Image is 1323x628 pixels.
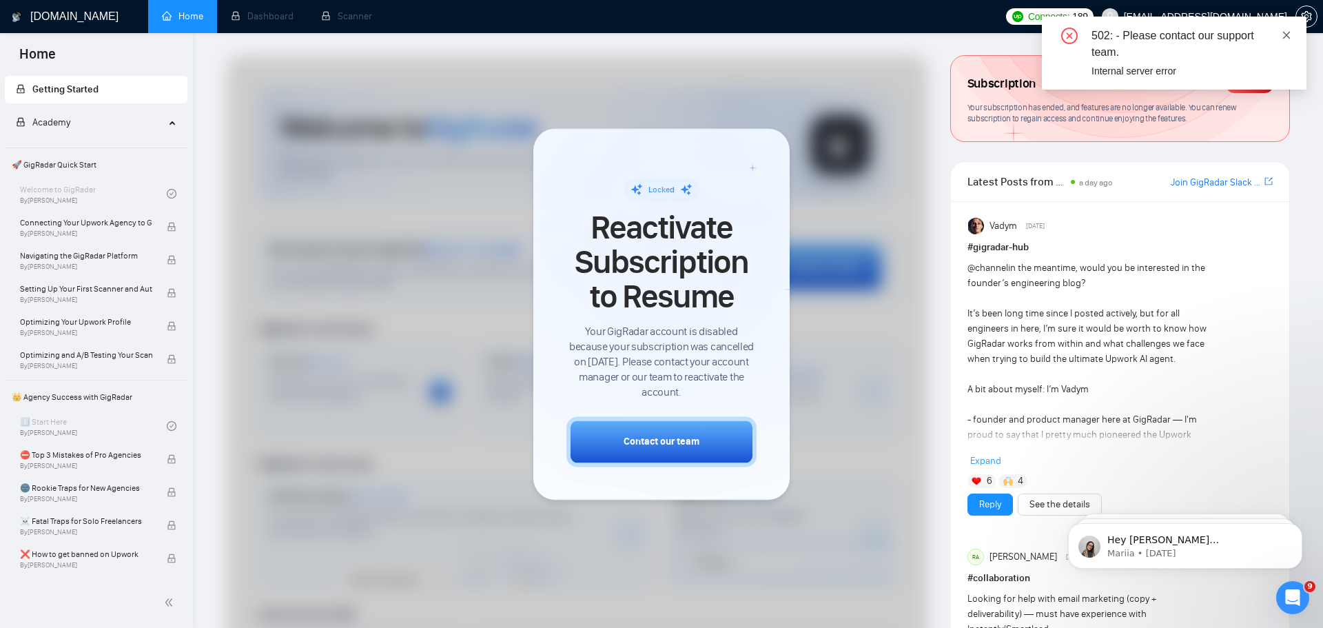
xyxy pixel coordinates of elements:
a: Join GigRadar Slack Community [1171,175,1262,190]
span: @channel [967,262,1008,274]
p: Message from Mariia, sent 2w ago [60,53,238,65]
span: lock [167,554,176,563]
span: Getting Started [32,83,99,95]
span: 4 [1018,474,1023,488]
span: 9 [1304,581,1315,592]
span: 👑 Agency Success with GigRadar [6,383,186,411]
span: [DATE] [1026,220,1045,232]
span: lock [167,222,176,232]
img: logo [12,6,21,28]
span: Connecting Your Upwork Agency to GigRadar [20,216,152,230]
span: lock [16,117,25,127]
span: Your GigRadar account is disabled because your subscription was cancelled on [DATE]. Please conta... [566,324,757,400]
span: Hey [PERSON_NAME][EMAIL_ADDRESS][DOMAIN_NAME], Looks like your Upwork agency HubsPlanet ran out o... [60,40,236,229]
a: See the details [1029,497,1090,512]
a: Reply [979,497,1001,512]
span: close [1282,30,1291,40]
button: setting [1295,6,1317,28]
span: By [PERSON_NAME] [20,528,152,536]
span: Optimizing and A/B Testing Your Scanner for Better Results [20,348,152,362]
span: Your subscription has ended, and features are no longer available. You can renew subscription to ... [967,102,1237,124]
span: 189 [1072,9,1087,24]
span: lock [167,255,176,265]
span: check-circle [167,189,176,199]
span: Connects: [1028,9,1069,24]
span: Subscription [967,72,1036,96]
span: By [PERSON_NAME] [20,362,152,370]
div: Contact our team [624,434,699,449]
span: lock [167,321,176,331]
span: Navigating the GigRadar Platform [20,249,152,263]
span: Home [8,44,67,73]
span: a day ago [1079,178,1113,188]
span: lock [167,288,176,298]
span: Latest Posts from the GigRadar Community [967,173,1067,190]
span: [PERSON_NAME] [989,549,1057,565]
span: lock [167,520,176,530]
img: Vadym [968,218,985,234]
span: By [PERSON_NAME] [20,230,152,238]
span: setting [1296,11,1317,22]
span: By [PERSON_NAME] [20,263,152,271]
img: upwork-logo.png [1012,11,1023,22]
button: See the details [1018,494,1102,516]
iframe: Intercom live chat [1276,581,1309,614]
div: 502: - Please contact our support team. [1091,28,1290,61]
span: 🚀 GigRadar Quick Start [6,151,186,179]
li: Getting Started [5,76,187,103]
span: By [PERSON_NAME] [20,495,152,503]
span: Locked [648,185,675,194]
a: setting [1295,11,1317,22]
span: By [PERSON_NAME] [20,296,152,304]
span: user [1105,12,1115,21]
span: ☠️ Fatal Traps for Solo Freelancers [20,514,152,528]
span: By [PERSON_NAME] [20,329,152,337]
button: Reply [967,494,1013,516]
button: Contact our team [566,416,757,467]
span: 6 [987,474,992,488]
span: Academy [16,117,70,128]
span: lock [16,84,25,94]
span: Expand [970,455,1001,467]
span: lock [167,454,176,464]
span: Vadym [989,219,1017,234]
h1: # collaboration [967,571,1273,586]
span: By [PERSON_NAME] [20,561,152,569]
div: RA [968,549,983,565]
div: Internal server error [1091,63,1290,79]
span: export [1264,176,1273,187]
a: export [1264,175,1273,188]
span: close-circle [1061,28,1078,44]
span: Optimizing Your Upwork Profile [20,315,152,329]
span: ❌ How to get banned on Upwork [20,547,152,561]
span: By [PERSON_NAME] [20,462,152,470]
span: Academy [32,117,70,128]
h1: # gigradar-hub [967,240,1273,255]
span: double-left [164,596,178,609]
span: ⛔ Top 3 Mistakes of Pro Agencies [20,448,152,462]
img: 🙌 [1003,476,1013,486]
span: 🌚 Rookie Traps for New Agencies [20,481,152,495]
span: Setting Up Your First Scanner and Auto-Bidder [20,282,152,296]
span: Reactivate Subscription to Resume [566,210,757,314]
img: ❤️ [972,476,981,486]
span: check-circle [167,421,176,431]
a: homeHome [162,10,203,22]
iframe: Intercom notifications message [1047,494,1323,591]
span: lock [167,487,176,497]
span: lock [167,354,176,364]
